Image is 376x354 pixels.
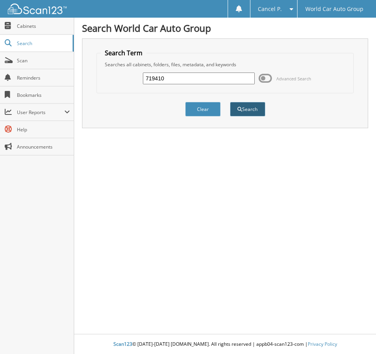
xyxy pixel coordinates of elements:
h1: Search World Car Auto Group [82,22,368,34]
button: Clear [185,102,221,116]
button: Search [230,102,265,116]
span: Cabinets [17,23,70,29]
div: Searches all cabinets, folders, files, metadata, and keywords [101,61,349,68]
span: Cancel P. [258,7,282,11]
legend: Search Term [101,49,146,57]
span: Advanced Search [276,76,311,82]
span: World Car Auto Group [305,7,363,11]
span: Scan [17,57,70,64]
a: Privacy Policy [308,341,337,347]
div: © [DATE]-[DATE] [DOMAIN_NAME]. All rights reserved | appb04-scan123-com | [74,335,376,354]
img: scan123-logo-white.svg [8,4,67,14]
span: Scan123 [113,341,132,347]
span: Help [17,126,70,133]
span: Search [17,40,69,47]
span: Reminders [17,74,70,81]
span: Bookmarks [17,92,70,98]
span: User Reports [17,109,64,116]
span: Announcements [17,143,70,150]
